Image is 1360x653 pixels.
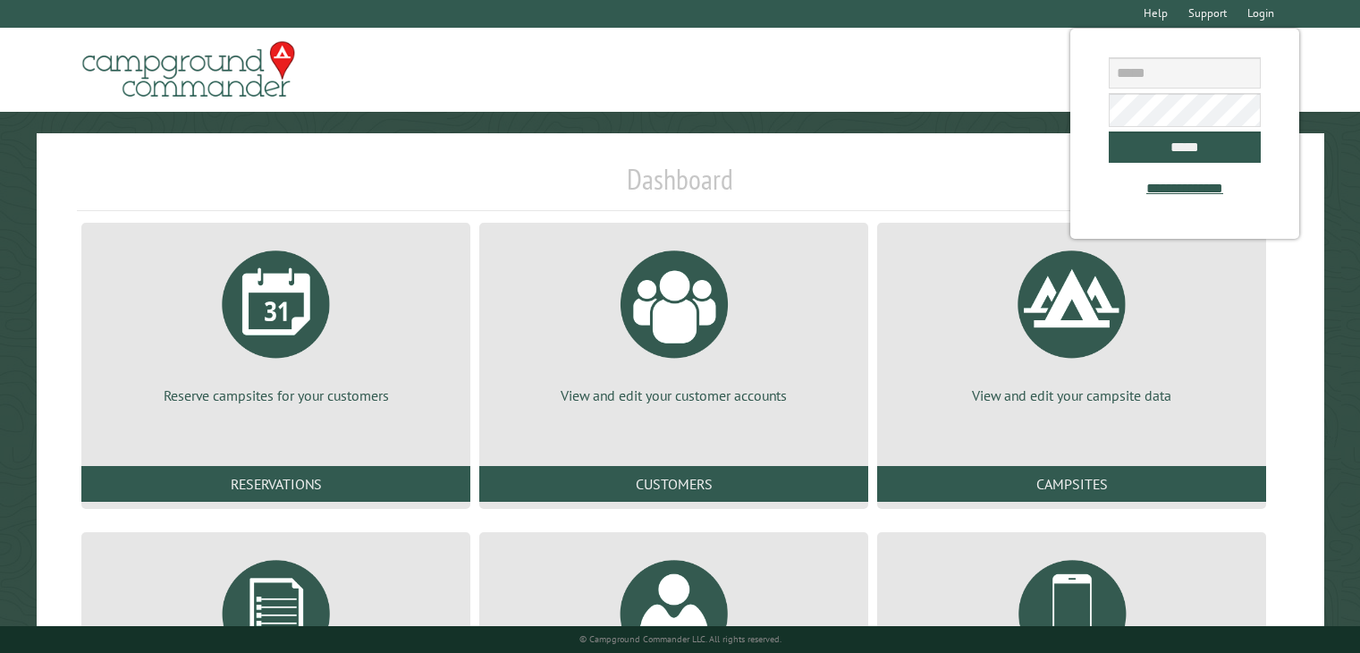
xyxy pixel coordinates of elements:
[579,633,781,645] small: © Campground Commander LLC. All rights reserved.
[501,237,847,405] a: View and edit your customer accounts
[81,466,470,502] a: Reservations
[103,237,449,405] a: Reserve campsites for your customers
[77,35,300,105] img: Campground Commander
[899,237,1245,405] a: View and edit your campsite data
[899,386,1245,405] p: View and edit your campsite data
[501,386,847,405] p: View and edit your customer accounts
[479,466,868,502] a: Customers
[103,386,449,405] p: Reserve campsites for your customers
[77,162,1283,211] h1: Dashboard
[877,466,1266,502] a: Campsites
